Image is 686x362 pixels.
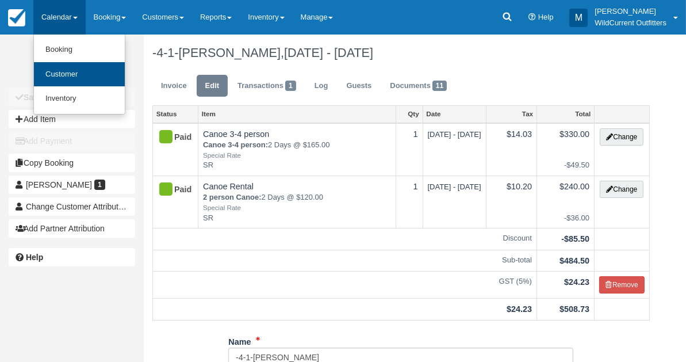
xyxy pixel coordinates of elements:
td: $330.00 [537,123,595,176]
a: Booking [34,37,125,62]
em: Special Rate [203,151,391,161]
span: [PERSON_NAME] [26,180,92,189]
td: 1 [396,123,423,176]
strong: $24.23 [507,304,532,314]
span: 1 [94,180,105,190]
strong: $24.23 [564,277,589,287]
a: Log [306,75,337,97]
strong: Canoe 3-4 person [203,140,268,149]
a: [PERSON_NAME] 1 [9,176,135,194]
div: M [569,9,588,27]
em: Sub-total [158,255,532,266]
strong: $508.73 [559,304,589,314]
strong: 2 person Canoe [203,193,262,201]
em: 2 Days @ $165.00 [203,140,391,160]
p: [PERSON_NAME] [595,6,666,17]
td: $14.03 [486,123,536,176]
a: Date [423,106,486,122]
ul: Calendar [33,35,125,115]
td: $10.20 [486,176,536,228]
img: checkfront-main-nav-mini-logo.png [8,9,25,26]
a: Qty [396,106,422,122]
button: Add Partner Attribution [9,219,135,238]
strong: $484.50 [559,256,589,265]
a: Invoice [152,75,196,97]
button: Change [600,128,643,146]
button: Remove [599,276,645,294]
div: Paid [158,128,183,147]
td: 1 [396,176,423,228]
td: Canoe 3-4 person [198,123,396,176]
a: Customer [34,62,125,87]
span: [DATE] - [DATE] [428,130,481,139]
span: 11 [432,81,447,91]
a: Tax [486,106,536,122]
em: GST (5%) [158,276,532,287]
span: [DATE] - [DATE] [284,45,373,60]
b: Save [24,93,43,102]
p: WildCurrent Outfitters [595,17,666,29]
a: Transactions1 [229,75,305,97]
button: Copy Booking [9,154,135,172]
td: Canoe Rental [198,176,396,228]
td: $240.00 [537,176,595,228]
button: Add Item [9,110,135,128]
a: Item [198,106,396,122]
em: SR [203,213,391,224]
em: 2 Days @ $120.00 [203,192,391,212]
a: Help [9,248,135,266]
a: Documents11 [381,75,455,97]
button: Save [9,88,135,106]
button: Add Payment [9,132,135,150]
b: Help [26,253,43,262]
button: Change Customer Attribution [9,197,135,216]
a: Edit [197,75,228,97]
a: Total [537,106,594,122]
i: Help [528,14,536,21]
em: SR [203,160,391,171]
span: 1 [285,81,296,91]
a: Inventory [34,86,125,111]
a: Guests [338,75,380,97]
a: Status [153,106,198,122]
span: [DATE] - [DATE] [428,182,481,191]
em: -$49.50 [542,160,589,171]
h1: -4-1-[PERSON_NAME], [152,46,650,60]
strong: -$85.50 [561,234,589,243]
button: Change [600,181,643,198]
span: Help [538,13,554,21]
em: Special Rate [203,203,391,213]
div: Paid [158,181,183,199]
span: Change Customer Attribution [26,202,129,211]
em: -$36.00 [542,213,589,224]
em: Discount [158,233,532,244]
label: Name [228,332,251,348]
